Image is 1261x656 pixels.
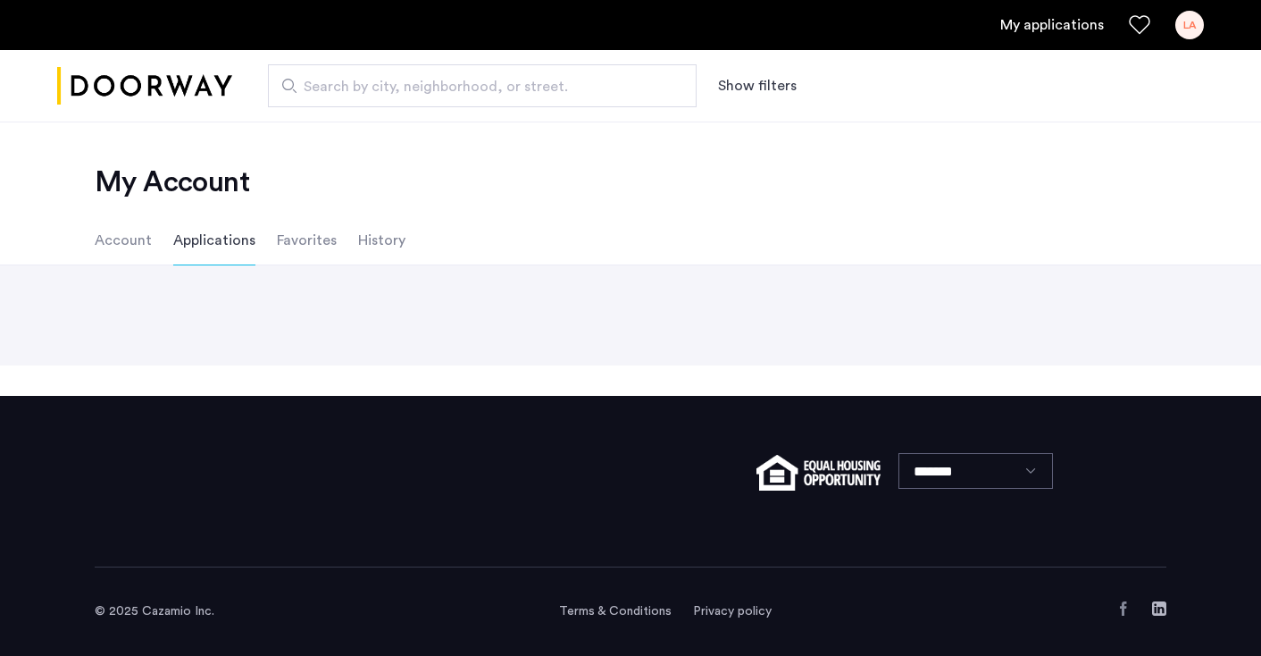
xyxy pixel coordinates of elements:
[1000,14,1104,36] a: My application
[95,215,152,265] li: Account
[277,215,337,265] li: Favorites
[1129,14,1150,36] a: Favorites
[756,455,881,491] img: equal-housing.png
[95,164,1166,200] h2: My Account
[268,64,697,107] input: Apartment Search
[1186,585,1243,638] iframe: chat widget
[1116,601,1131,616] a: Facebook
[304,76,647,97] span: Search by city, neighborhood, or street.
[57,53,232,120] img: logo
[718,75,797,97] button: Show or hide filters
[559,602,672,620] a: Terms and conditions
[95,605,214,618] span: © 2025 Cazamio Inc.
[358,215,405,265] li: History
[1152,601,1166,616] a: LinkedIn
[57,53,232,120] a: Cazamio logo
[693,602,772,620] a: Privacy policy
[1175,11,1204,39] div: LA
[898,453,1053,489] select: Language select
[173,215,255,265] li: Applications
